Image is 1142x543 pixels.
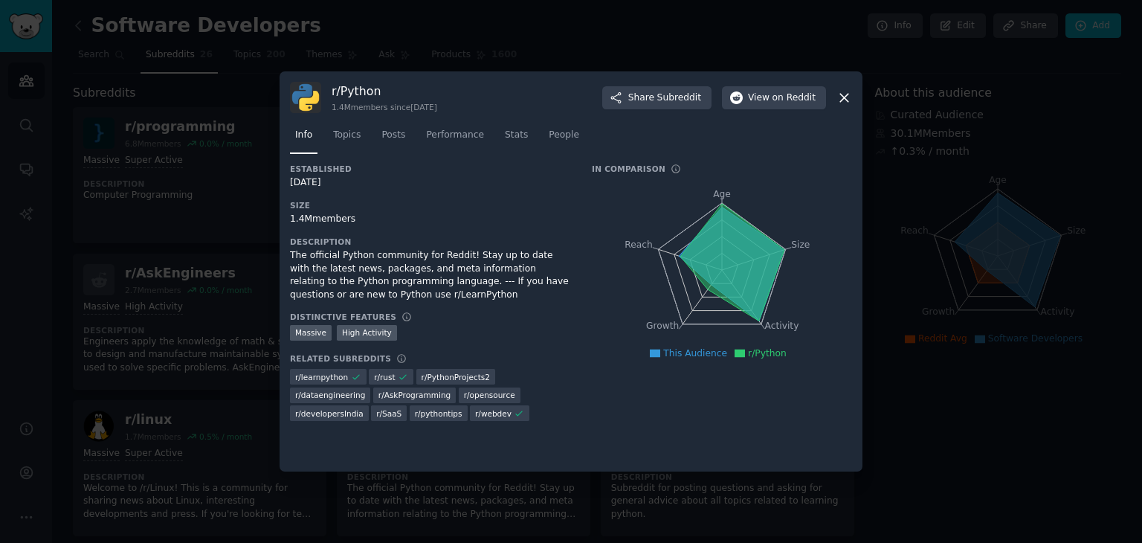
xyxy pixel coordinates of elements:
[378,390,451,400] span: r/ AskProgramming
[290,312,396,322] h3: Distinctive Features
[381,129,405,142] span: Posts
[505,129,528,142] span: Stats
[549,129,579,142] span: People
[663,348,727,359] span: This Audience
[332,102,437,112] div: 1.4M members since [DATE]
[791,240,810,250] tspan: Size
[765,321,799,332] tspan: Activity
[290,164,571,174] h3: Established
[295,408,364,419] span: r/ developersIndia
[290,237,571,247] h3: Description
[374,372,395,382] span: r/ rust
[332,83,437,99] h3: r/ Python
[748,348,787,359] span: r/Python
[772,91,816,105] span: on Reddit
[543,123,584,154] a: People
[646,321,679,332] tspan: Growth
[657,91,701,105] span: Subreddit
[337,325,397,341] div: High Activity
[722,86,826,110] button: Viewon Reddit
[290,249,571,301] div: The official Python community for Reddit! Stay up to date with the latest news, packages, and met...
[290,200,571,211] h3: Size
[475,408,512,419] span: r/ webdev
[592,164,665,174] h3: In Comparison
[376,123,410,154] a: Posts
[500,123,533,154] a: Stats
[290,123,317,154] a: Info
[290,213,571,226] div: 1.4M members
[415,408,462,419] span: r/ pythontips
[328,123,366,154] a: Topics
[464,390,515,400] span: r/ opensource
[376,408,401,419] span: r/ SaaS
[290,176,571,190] div: [DATE]
[422,372,490,382] span: r/ PythonProjects2
[290,82,321,113] img: Python
[426,129,484,142] span: Performance
[290,353,391,364] h3: Related Subreddits
[713,189,731,199] tspan: Age
[295,372,348,382] span: r/ learnpython
[748,91,816,105] span: View
[333,129,361,142] span: Topics
[421,123,489,154] a: Performance
[625,240,653,250] tspan: Reach
[295,129,312,142] span: Info
[628,91,701,105] span: Share
[290,325,332,341] div: Massive
[602,86,712,110] button: ShareSubreddit
[295,390,365,400] span: r/ dataengineering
